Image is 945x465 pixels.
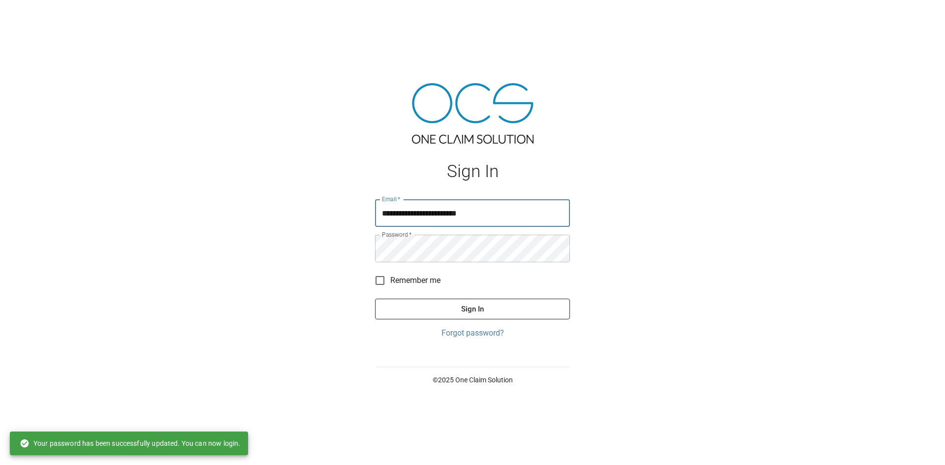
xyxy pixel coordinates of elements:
[382,195,401,203] label: Email
[375,161,570,182] h1: Sign In
[375,327,570,339] a: Forgot password?
[20,434,240,452] div: Your password has been successfully updated. You can now login.
[375,375,570,385] p: © 2025 One Claim Solution
[390,275,441,286] span: Remember me
[382,230,411,239] label: Password
[375,299,570,319] button: Sign In
[412,83,534,144] img: ocs-logo-tra.png
[12,6,51,26] img: ocs-logo-white-transparent.png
